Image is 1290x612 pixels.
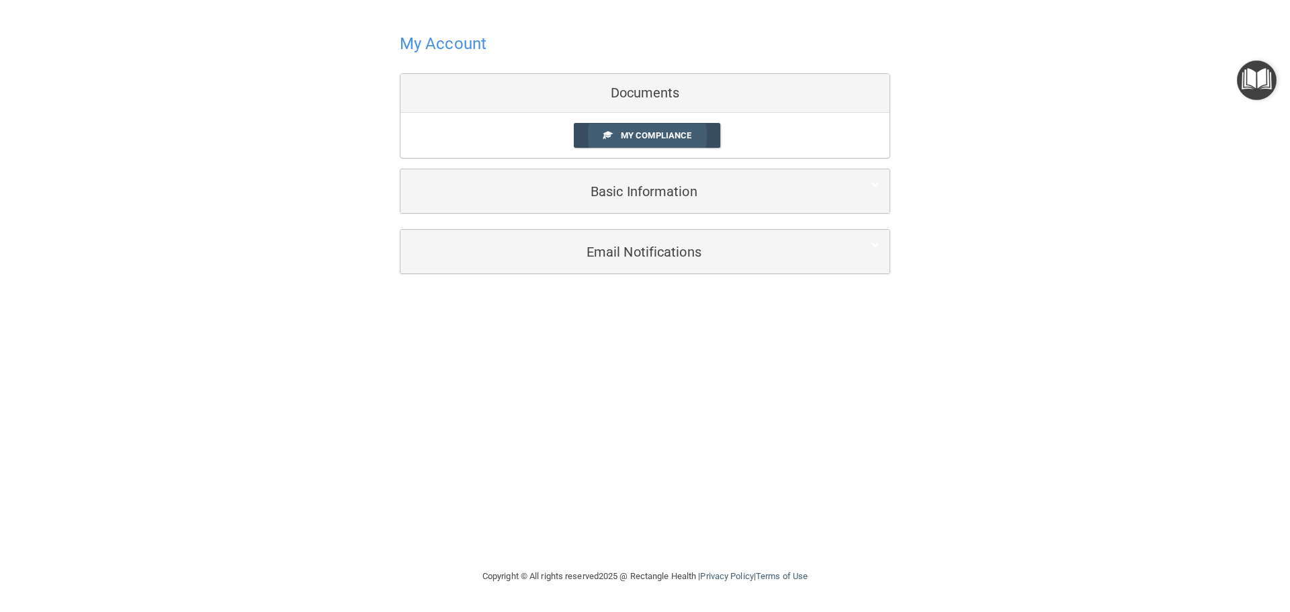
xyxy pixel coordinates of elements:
[621,130,691,140] span: My Compliance
[400,74,890,113] div: Documents
[411,176,879,206] a: Basic Information
[411,245,838,259] h5: Email Notifications
[411,236,879,267] a: Email Notifications
[411,184,838,199] h5: Basic Information
[700,571,753,581] a: Privacy Policy
[400,555,890,598] div: Copyright © All rights reserved 2025 @ Rectangle Health | |
[756,571,808,581] a: Terms of Use
[400,35,486,52] h4: My Account
[1237,60,1277,100] button: Open Resource Center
